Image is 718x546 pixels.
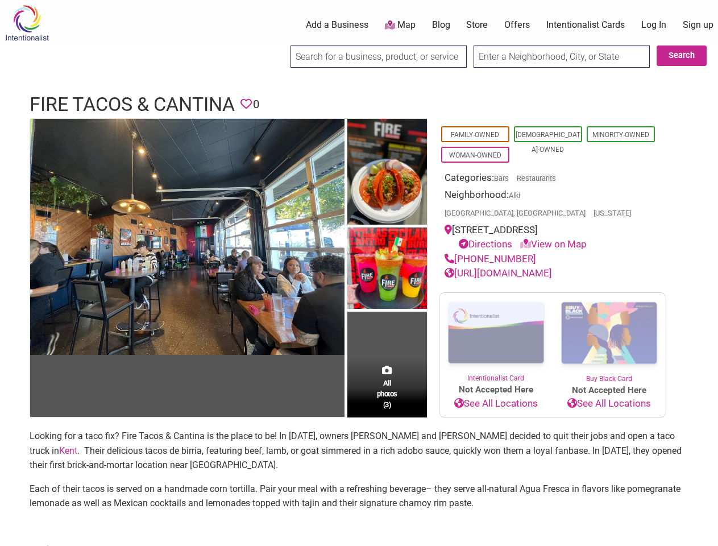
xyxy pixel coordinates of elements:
button: Search [657,45,707,66]
a: View on Map [520,238,587,250]
a: Blog [432,19,450,31]
a: Intentionalist Cards [546,19,625,31]
span: Not Accepted Here [553,384,666,397]
span: All photos (3) [377,378,397,410]
a: Add a Business [306,19,368,31]
span: Not Accepted Here [439,383,553,396]
a: Log In [641,19,666,31]
p: Looking for a taco fix? Fire Tacos & Cantina is the place to be! In [DATE], owners [PERSON_NAME] ... [30,429,689,473]
a: [PHONE_NUMBER] [445,253,536,264]
a: Intentionalist Card [439,293,553,383]
div: Categories: [445,171,661,188]
a: Minority-Owned [592,131,649,139]
span: You must be logged in to save favorites. [240,96,252,113]
div: Neighborhood: [445,188,661,223]
h1: Fire Tacos & Cantina [30,91,235,118]
span: [US_STATE] [594,210,631,217]
a: Bars [494,174,509,183]
p: Each of their tacos is served on a handmade corn tortilla. Pair your meal with a refreshing bever... [30,482,689,511]
img: Buy Black Card [553,293,666,374]
a: Store [466,19,488,31]
a: Map [385,19,416,32]
input: Enter a Neighborhood, City, or State [474,45,650,68]
span: [GEOGRAPHIC_DATA], [GEOGRAPHIC_DATA] [445,210,586,217]
a: [URL][DOMAIN_NAME] [445,267,552,279]
div: [STREET_ADDRESS] [445,223,661,252]
a: Kent [59,445,77,456]
a: Directions [459,238,512,250]
a: See All Locations [439,396,553,411]
a: Buy Black Card [553,293,666,384]
input: Search for a business, product, or service [290,45,467,68]
a: Sign up [683,19,713,31]
a: Offers [504,19,530,31]
a: See All Locations [553,396,666,411]
a: [DEMOGRAPHIC_DATA]-Owned [516,131,580,154]
a: Family-Owned [451,131,499,139]
span: Alki [509,192,520,200]
a: Woman-Owned [449,151,501,159]
a: Restaurants [517,174,556,183]
span: 0 [253,96,259,113]
img: Intentionalist Card [439,293,553,373]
